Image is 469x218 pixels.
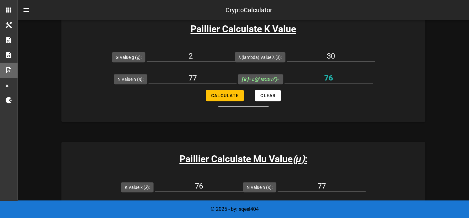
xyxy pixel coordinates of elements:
[145,185,147,190] i: k
[274,76,275,80] sup: 2
[255,90,281,101] button: Clear
[61,22,425,36] h3: Paillier Calculate K Value
[242,77,279,82] span: =
[226,5,272,15] div: CryptoCalculator
[61,152,425,166] h3: Paillier Calculate Mu Value :
[137,55,139,60] i: g
[242,77,248,82] b: [ k ]
[292,153,305,164] i: ( )
[258,76,260,80] sup: λ
[238,54,282,60] label: λ (lambda) Value λ ( ):
[211,206,259,212] span: © 2025 - by: sqeel404
[260,93,276,98] span: Clear
[295,153,301,164] b: μ
[138,77,141,82] i: n
[277,55,279,60] i: λ
[268,185,270,190] i: n
[19,3,34,18] button: nav-menu-toggle
[247,184,273,190] label: N Value n ( ):
[116,54,142,60] label: G Value g ( ):
[117,76,143,82] label: N Value n ( ):
[125,184,150,190] label: K Value k ( ):
[211,93,239,98] span: Calculate
[242,77,277,82] i: = L(g MOD n )
[206,90,244,101] button: Calculate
